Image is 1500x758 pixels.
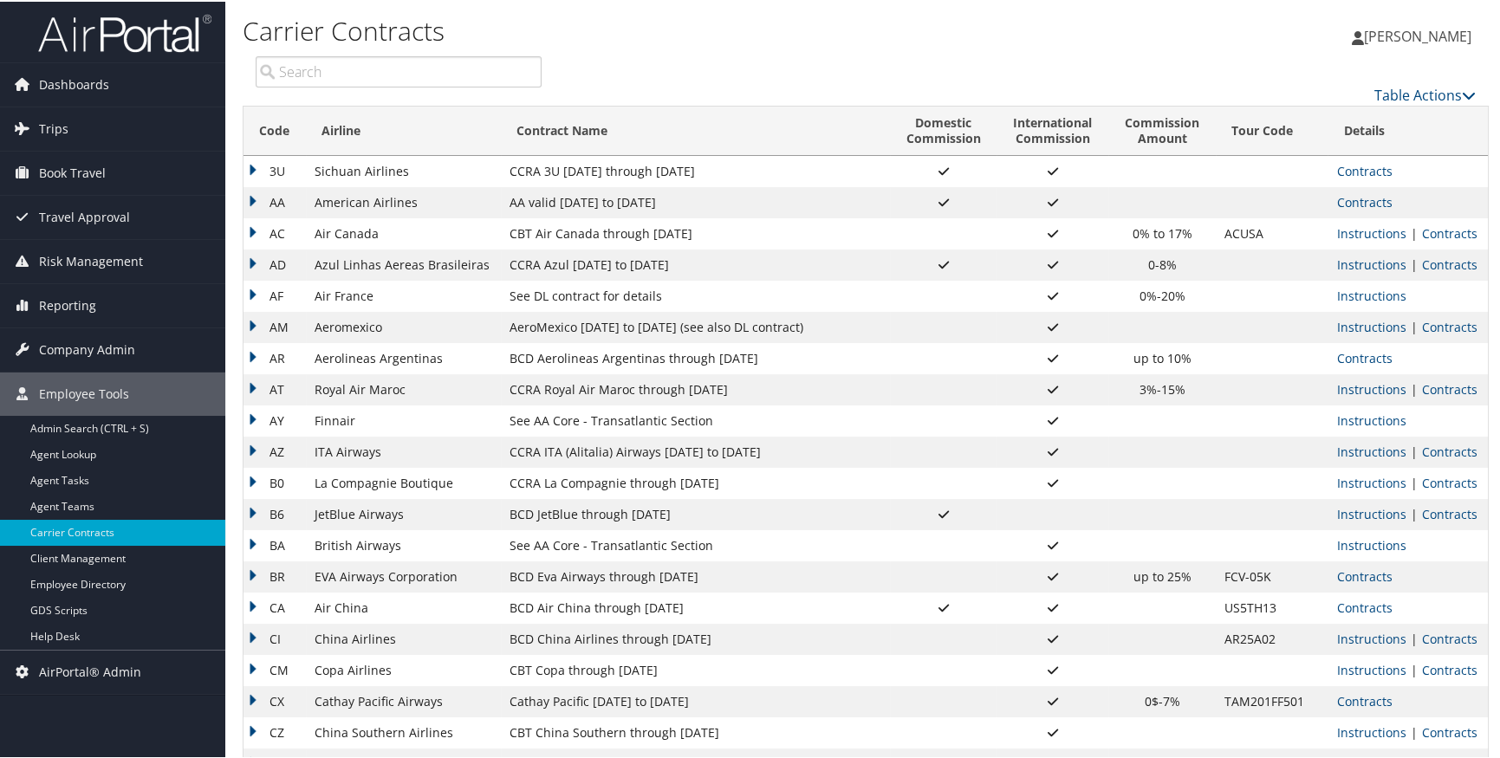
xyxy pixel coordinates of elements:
[501,435,890,466] td: CCRA ITA (Alitalia) Airways [DATE] to [DATE]
[306,716,501,747] td: China Southern Airlines
[1336,660,1406,677] a: View Ticketing Instructions
[1108,560,1216,591] td: up to 25%
[244,591,306,622] td: CA
[244,497,306,528] td: B6
[501,373,890,404] td: CCRA Royal Air Maroc through [DATE]
[306,435,501,466] td: ITA Airways
[1421,473,1477,489] a: View Contracts
[1336,691,1392,708] a: View Contracts
[244,622,306,653] td: CI
[244,154,306,185] td: 3U
[501,528,890,560] td: See AA Core - Transatlantic Section
[1216,684,1328,716] td: TAM201FF501
[501,653,890,684] td: CBT Copa through [DATE]
[1406,660,1421,677] span: |
[39,194,130,237] span: Travel Approval
[501,404,890,435] td: See AA Core - Transatlantic Section
[306,154,501,185] td: Sichuan Airlines
[1406,379,1421,396] span: |
[306,528,501,560] td: British Airways
[244,653,306,684] td: CM
[244,560,306,591] td: BR
[501,560,890,591] td: BCD Eva Airways through [DATE]
[1336,722,1406,739] a: View Ticketing Instructions
[1336,567,1392,583] a: View Contracts
[1108,684,1216,716] td: 0$-7%
[1108,217,1216,248] td: 0% to 17%
[244,310,306,341] td: AM
[256,55,542,86] input: Search
[244,373,306,404] td: AT
[1108,341,1216,373] td: up to 10%
[1336,504,1406,521] a: View Ticketing Instructions
[1336,255,1406,271] a: View Ticketing Instructions
[1336,286,1406,302] a: View Ticketing Instructions
[1336,348,1392,365] a: View Contracts
[1406,255,1421,271] span: |
[306,404,501,435] td: Finnair
[39,282,96,326] span: Reporting
[1352,9,1489,61] a: [PERSON_NAME]
[39,62,109,105] span: Dashboards
[1406,629,1421,645] span: |
[244,248,306,279] td: AD
[890,105,997,154] th: DomesticCommission: activate to sort column ascending
[38,11,211,52] img: airportal-logo.png
[244,466,306,497] td: B0
[1336,442,1406,458] a: View Ticketing Instructions
[1108,248,1216,279] td: 0-8%
[1216,105,1328,154] th: Tour Code: activate to sort column ascending
[1421,379,1477,396] a: View Contracts
[1336,535,1406,552] a: View Ticketing Instructions
[306,341,501,373] td: Aerolineas Argentinas
[501,279,890,310] td: See DL contract for details
[1421,660,1477,677] a: View Contracts
[1421,629,1477,645] a: View Contracts
[39,649,141,692] span: AirPortal® Admin
[1364,25,1471,44] span: [PERSON_NAME]
[39,371,129,414] span: Employee Tools
[1336,161,1392,178] a: View Contracts
[306,497,501,528] td: JetBlue Airways
[501,105,890,154] th: Contract Name: activate to sort column ascending
[39,238,143,282] span: Risk Management
[1406,473,1421,489] span: |
[1421,442,1477,458] a: View Contracts
[501,591,890,622] td: BCD Air China through [DATE]
[1336,192,1392,209] a: View Contracts
[1406,442,1421,458] span: |
[501,716,890,747] td: CBT China Southern through [DATE]
[306,373,501,404] td: Royal Air Maroc
[1216,217,1328,248] td: ACUSA
[1421,722,1477,739] a: View Contracts
[1328,105,1488,154] th: Details: activate to sort column ascending
[1216,591,1328,622] td: US5TH13
[501,466,890,497] td: CCRA La Compagnie through [DATE]
[501,684,890,716] td: Cathay Pacific [DATE] to [DATE]
[244,404,306,435] td: AY
[39,327,135,370] span: Company Admin
[501,341,890,373] td: BCD Aerolineas Argentinas through [DATE]
[1336,473,1406,489] a: View Ticketing Instructions
[1336,317,1406,334] a: View Ticketing Instructions
[1374,84,1476,103] a: Table Actions
[306,653,501,684] td: Copa Airlines
[1421,504,1477,521] a: View Contracts
[501,217,890,248] td: CBT Air Canada through [DATE]
[997,105,1108,154] th: InternationalCommission: activate to sort column ascending
[1406,722,1421,739] span: |
[244,279,306,310] td: AF
[244,341,306,373] td: AR
[1108,373,1216,404] td: 3%-15%
[244,435,306,466] td: AZ
[244,716,306,747] td: CZ
[1406,504,1421,521] span: |
[501,497,890,528] td: BCD JetBlue through [DATE]
[306,185,501,217] td: American Airlines
[1336,224,1406,240] a: View Ticketing Instructions
[1421,224,1477,240] a: View Contracts
[1406,317,1421,334] span: |
[306,591,501,622] td: Air China
[244,528,306,560] td: BA
[306,684,501,716] td: Cathay Pacific Airways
